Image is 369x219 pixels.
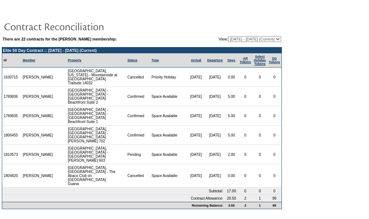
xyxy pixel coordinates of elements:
[267,106,282,126] td: 0
[225,106,238,126] td: 5.00
[227,58,235,62] a: Days
[267,202,282,209] td: 99
[21,145,55,164] td: [PERSON_NAME]
[238,68,253,87] td: 0
[2,68,21,87] td: 1630715
[150,106,187,126] td: Space Available
[225,68,238,87] td: 0.00
[253,106,268,126] td: 0
[253,87,268,106] td: 0
[2,87,21,106] td: 1789836
[253,126,268,145] td: 0
[126,87,150,106] td: Confirmed
[205,145,225,164] td: [DATE]
[267,87,282,106] td: 0
[66,145,126,164] td: [GEOGRAPHIC_DATA], [GEOGRAPHIC_DATA] - [GEOGRAPHIC_DATA] [PERSON_NAME] 603
[21,164,55,188] td: [PERSON_NAME]
[2,188,225,195] td: Subtotal:
[68,58,81,62] a: Property
[205,68,225,87] td: [DATE]
[225,164,238,188] td: 0.00
[4,19,150,34] img: pgTtlContractReconciliation.gif
[66,126,126,145] td: [GEOGRAPHIC_DATA], [GEOGRAPHIC_DATA] - [GEOGRAPHIC_DATA] [PERSON_NAME] 702
[21,68,55,87] td: [PERSON_NAME]
[267,188,282,195] td: 0
[205,106,225,126] td: [DATE]
[66,106,126,126] td: [GEOGRAPHIC_DATA] - [GEOGRAPHIC_DATA] - [GEOGRAPHIC_DATA] Beachfront Suite 1
[66,87,126,106] td: [GEOGRAPHIC_DATA] - [GEOGRAPHIC_DATA] - [GEOGRAPHIC_DATA] Beachfront Suite 2
[127,58,138,62] a: Status
[207,58,223,62] a: Departure
[126,68,150,87] td: Cancelled
[205,126,225,145] td: [DATE]
[150,126,187,145] td: Space Available
[238,106,253,126] td: 0
[225,188,238,195] td: 17.00
[187,68,205,87] td: [DATE]
[238,145,253,164] td: 0
[23,58,36,62] a: Member
[267,126,282,145] td: 0
[253,68,268,87] td: 0
[183,36,281,42] td: View:
[187,145,205,164] td: [DATE]
[238,195,253,202] td: 2
[150,68,187,87] td: Priority Holiday
[126,126,150,145] td: Confirmed
[2,126,21,145] td: 1806455
[253,188,268,195] td: 0
[205,164,225,188] td: [DATE]
[126,145,150,164] td: Pending
[2,195,225,202] td: Contract Allowance:
[2,202,225,209] td: Remaining Balance:
[150,164,187,188] td: Space Available
[2,145,21,164] td: 1810573
[238,87,253,106] td: 0
[225,195,238,202] td: 20.50
[187,126,205,145] td: [DATE]
[267,164,282,188] td: 0
[150,87,187,106] td: Space Available
[126,106,150,126] td: Confirmed
[187,87,205,106] td: [DATE]
[238,164,253,188] td: 0
[191,58,201,62] a: Arrival
[269,57,280,64] a: SGTokens
[225,202,238,209] td: 3.50
[126,164,150,188] td: Cancelled
[238,126,253,145] td: 0
[21,106,55,126] td: [PERSON_NAME]
[253,164,268,188] td: 0
[238,188,253,195] td: 0
[21,126,55,145] td: [PERSON_NAME]
[225,126,238,145] td: 5.00
[2,47,282,53] td: Elite 50 Day Contract :: [DATE] - [DATE] (Current)
[150,145,187,164] td: Space Available
[187,106,205,126] td: [DATE]
[267,195,282,202] td: 99
[253,195,268,202] td: 1
[2,106,21,126] td: 1789835
[225,87,238,106] td: 5.00
[240,57,251,64] a: ARTokens
[2,53,21,68] td: Id
[152,58,159,62] a: Type
[253,145,268,164] td: 0
[187,164,205,188] td: [DATE]
[267,68,282,87] td: 0
[267,145,282,164] td: 0
[21,87,55,106] td: [PERSON_NAME]
[253,202,268,209] td: 1
[225,145,238,164] td: 2.00
[66,164,126,188] td: [GEOGRAPHIC_DATA], [GEOGRAPHIC_DATA] - The Abaco Club on [GEOGRAPHIC_DATA] Guana
[66,68,126,87] td: [GEOGRAPHIC_DATA], [US_STATE] - Mountainside at [GEOGRAPHIC_DATA] Trailside 14032
[3,37,117,41] b: There are 22 contracts for the [PERSON_NAME] membership:
[2,164,21,188] td: 1804820
[254,55,266,66] a: Select HolidayTokens
[238,202,253,209] td: 2
[205,87,225,106] td: [DATE]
